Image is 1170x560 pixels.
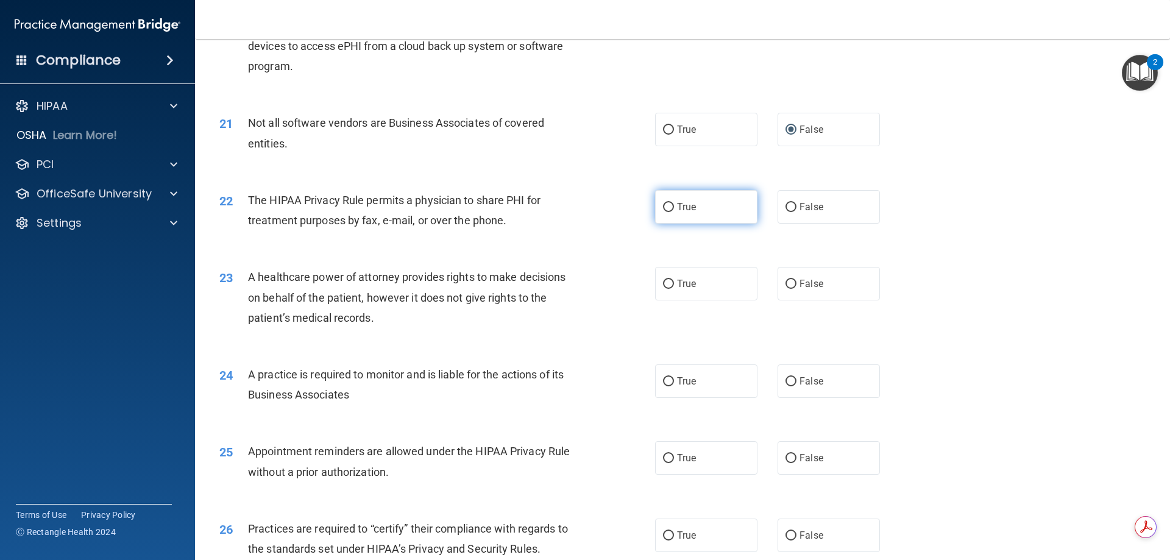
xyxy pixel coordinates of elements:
[219,116,233,131] span: 21
[37,157,54,172] p: PCI
[15,157,177,172] a: PCI
[248,445,570,478] span: Appointment reminders are allowed under the HIPAA Privacy Rule without a prior authorization.
[16,526,116,538] span: Ⓒ Rectangle Health 2024
[15,216,177,230] a: Settings
[785,454,796,463] input: False
[16,128,47,143] p: OSHA
[799,201,823,213] span: False
[677,375,696,387] span: True
[799,375,823,387] span: False
[677,201,696,213] span: True
[219,194,233,208] span: 22
[663,377,674,386] input: True
[663,280,674,289] input: True
[677,452,696,464] span: True
[248,368,564,401] span: A practice is required to monitor and is liable for the actions of its Business Associates
[799,530,823,541] span: False
[785,203,796,212] input: False
[37,216,82,230] p: Settings
[219,522,233,537] span: 26
[248,194,541,227] span: The HIPAA Privacy Rule permits a physician to share PHI for treatment purposes by fax, e-mail, or...
[677,530,696,541] span: True
[663,454,674,463] input: True
[53,128,118,143] p: Learn More!
[81,509,136,521] a: Privacy Policy
[663,203,674,212] input: True
[785,280,796,289] input: False
[1122,55,1158,91] button: Open Resource Center, 2 new notifications
[219,445,233,459] span: 25
[785,531,796,541] input: False
[37,186,152,201] p: OfficeSafe University
[799,452,823,464] span: False
[663,531,674,541] input: True
[799,278,823,289] span: False
[799,124,823,135] span: False
[248,522,568,555] span: Practices are required to “certify” their compliance with regards to the standards set under HIPA...
[785,377,796,386] input: False
[15,13,180,37] img: PMB logo
[36,52,121,69] h4: Compliance
[219,368,233,383] span: 24
[785,126,796,135] input: False
[248,116,544,149] span: Not all software vendors are Business Associates of covered entities.
[16,509,66,521] a: Terms of Use
[663,126,674,135] input: True
[1153,62,1157,78] div: 2
[219,271,233,285] span: 23
[677,278,696,289] span: True
[677,124,696,135] span: True
[15,186,177,201] a: OfficeSafe University
[37,99,68,113] p: HIPAA
[15,99,177,113] a: HIPAA
[248,271,565,324] span: A healthcare power of attorney provides rights to make decisions on behalf of the patient, howeve...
